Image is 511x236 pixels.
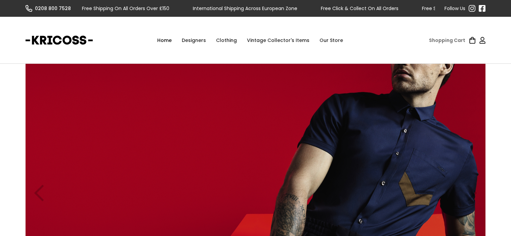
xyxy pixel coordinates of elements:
div: Designers [177,30,211,50]
a: Our Store [314,30,348,50]
div: Free Shipping On All Orders Over £150 [422,5,509,12]
div: Shopping Cart [429,37,465,44]
a: Home [152,30,177,50]
a: Vintage Collector's Items [242,30,314,50]
a: 0208 800 7528 [26,5,76,12]
div: Free Click & Collect On All Orders [321,5,398,12]
div: Free Shipping On All Orders Over £150 [82,5,169,12]
div: Follow Us [444,5,465,12]
div: Clothing [211,30,242,50]
a: home [26,32,93,49]
div: International Shipping Across European Zone [193,5,297,12]
div: 0208 800 7528 [35,5,71,12]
